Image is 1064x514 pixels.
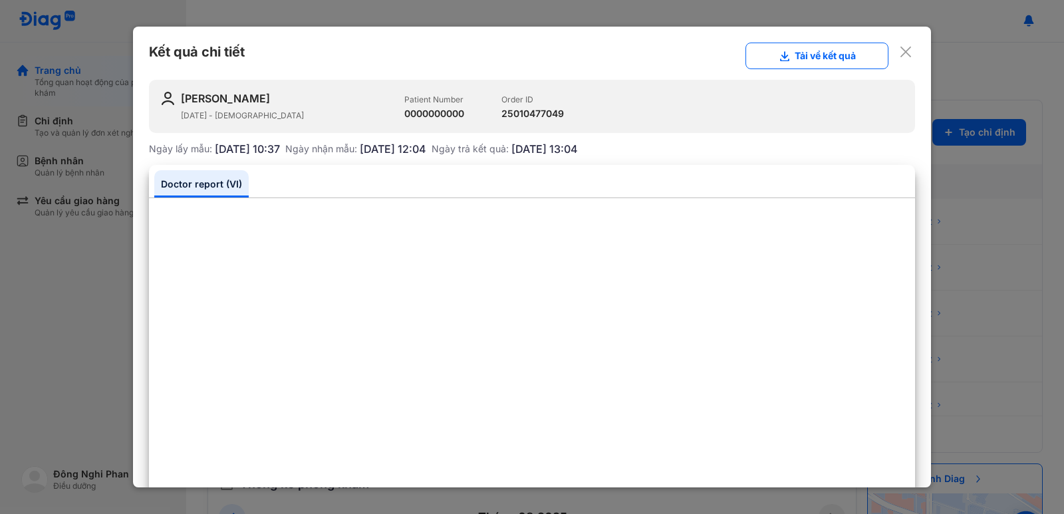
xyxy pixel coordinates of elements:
[149,144,280,154] div: Ngày lấy mẫu:
[285,144,426,154] div: Ngày nhận mẫu:
[745,43,888,69] button: Tải về kết quả
[511,144,578,154] span: [DATE] 13:04
[181,90,404,106] h2: [PERSON_NAME]
[215,144,280,154] span: [DATE] 10:37
[404,94,464,104] span: Patient Number
[501,94,533,104] span: Order ID
[149,43,915,69] div: Kết quả chi tiết
[432,144,578,154] div: Ngày trả kết quả:
[404,106,464,120] h3: 0000000000
[181,110,304,120] span: [DATE] - [DEMOGRAPHIC_DATA]
[154,170,249,197] a: Doctor report (VI)
[360,144,426,154] span: [DATE] 12:04
[501,106,564,120] h3: 25010477049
